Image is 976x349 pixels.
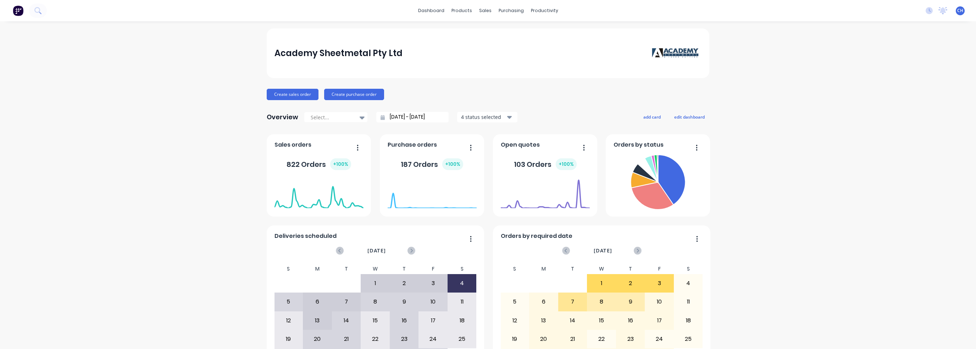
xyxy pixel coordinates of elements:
div: Academy Sheetmetal Pty Ltd [274,46,403,60]
div: S [274,264,303,274]
div: 17 [419,312,447,329]
button: add card [639,112,665,121]
div: 15 [587,312,616,329]
div: S [500,264,529,274]
div: 23 [390,330,418,348]
div: productivity [527,5,562,16]
div: 1 [361,274,389,292]
div: F [418,264,448,274]
div: 2 [390,274,418,292]
div: 21 [332,330,361,348]
div: 14 [332,312,361,329]
div: 10 [419,293,447,311]
span: CH [957,7,963,14]
div: M [529,264,558,274]
div: 11 [448,293,476,311]
div: 18 [448,312,476,329]
button: Create sales order [267,89,318,100]
div: F [645,264,674,274]
div: 25 [448,330,476,348]
div: 822 Orders [287,158,351,170]
div: 24 [645,330,673,348]
button: edit dashboard [670,112,709,121]
div: 4 [674,274,703,292]
div: T [332,264,361,274]
div: 6 [303,293,332,311]
div: 5 [274,293,303,311]
div: 24 [419,330,447,348]
div: W [361,264,390,274]
div: 7 [332,293,361,311]
div: 4 [448,274,476,292]
div: 20 [529,330,558,348]
div: 3 [419,274,447,292]
div: 9 [390,293,418,311]
div: 19 [501,330,529,348]
div: 2 [616,274,645,292]
div: W [587,264,616,274]
div: 25 [674,330,703,348]
div: T [558,264,587,274]
div: purchasing [495,5,527,16]
div: S [448,264,477,274]
div: 4 status selected [461,113,506,121]
div: 22 [361,330,389,348]
div: 13 [529,312,558,329]
img: Academy Sheetmetal Pty Ltd [652,48,701,59]
div: T [616,264,645,274]
div: 17 [645,312,673,329]
button: Create purchase order [324,89,384,100]
div: Overview [267,110,298,124]
div: 8 [587,293,616,311]
div: sales [476,5,495,16]
span: [DATE] [594,247,612,255]
div: 9 [616,293,645,311]
button: 4 status selected [457,112,517,122]
span: Open quotes [501,141,540,149]
div: 8 [361,293,389,311]
div: 22 [587,330,616,348]
div: 3 [645,274,673,292]
div: 13 [303,312,332,329]
span: Purchase orders [388,141,437,149]
div: 10 [645,293,673,311]
span: Orders by status [614,141,664,149]
div: 5 [501,293,529,311]
img: Factory [13,5,23,16]
div: 11 [674,293,703,311]
div: 19 [274,330,303,348]
div: 14 [559,312,587,329]
div: 187 Orders [401,158,463,170]
div: M [303,264,332,274]
span: [DATE] [367,247,386,255]
a: dashboard [415,5,448,16]
span: Sales orders [274,141,311,149]
div: 7 [559,293,587,311]
div: 21 [559,330,587,348]
div: + 100 % [442,158,463,170]
div: 20 [303,330,332,348]
div: 16 [616,312,645,329]
div: 12 [501,312,529,329]
div: + 100 % [330,158,351,170]
div: products [448,5,476,16]
div: 16 [390,312,418,329]
div: 15 [361,312,389,329]
div: 1 [587,274,616,292]
div: 23 [616,330,645,348]
div: 103 Orders [514,158,577,170]
div: 18 [674,312,703,329]
div: S [674,264,703,274]
div: 6 [529,293,558,311]
span: Orders by required date [501,232,572,240]
div: T [390,264,419,274]
div: + 100 % [556,158,577,170]
div: 12 [274,312,303,329]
